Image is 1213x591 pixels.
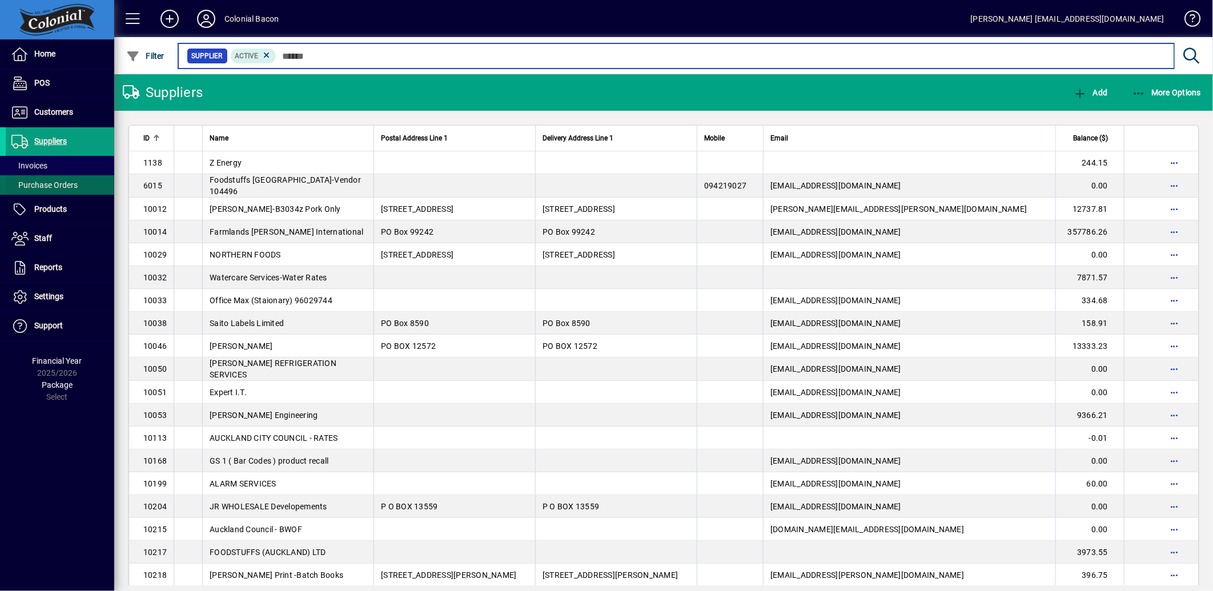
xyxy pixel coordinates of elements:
[143,364,167,373] span: 10050
[1166,429,1184,447] button: More options
[770,570,964,580] span: [EMAIL_ADDRESS][PERSON_NAME][DOMAIN_NAME]
[1166,291,1184,309] button: More options
[381,502,437,511] span: P O BOX 13559
[381,570,516,580] span: [STREET_ADDRESS][PERSON_NAME]
[210,227,363,236] span: Farmlands [PERSON_NAME] International
[143,388,167,397] span: 10051
[231,49,276,63] mat-chip: Activation Status: Active
[543,132,613,144] span: Delivery Address Line 1
[143,319,167,328] span: 10038
[1166,176,1184,195] button: More options
[210,132,367,144] div: Name
[770,525,964,534] span: [DOMAIN_NAME][EMAIL_ADDRESS][DOMAIN_NAME]
[143,341,167,351] span: 10046
[33,356,82,365] span: Financial Year
[143,132,167,144] div: ID
[6,312,114,340] a: Support
[543,250,615,259] span: [STREET_ADDRESS]
[143,456,167,465] span: 10168
[770,502,901,511] span: [EMAIL_ADDRESS][DOMAIN_NAME]
[143,181,162,190] span: 6015
[210,433,338,443] span: AUCKLAND CITY COUNCIL - RATES
[770,181,901,190] span: [EMAIL_ADDRESS][DOMAIN_NAME]
[770,388,901,397] span: [EMAIL_ADDRESS][DOMAIN_NAME]
[543,204,615,214] span: [STREET_ADDRESS]
[224,10,279,28] div: Colonial Bacon
[1070,82,1110,103] button: Add
[34,292,63,301] span: Settings
[1055,312,1124,335] td: 158.91
[1166,246,1184,264] button: More options
[704,181,746,190] span: 094219027
[143,479,167,488] span: 10199
[126,51,164,61] span: Filter
[192,50,223,62] span: Supplier
[1132,88,1202,97] span: More Options
[210,548,326,557] span: FOODSTUFFS (AUCKLAND) LTD
[143,204,167,214] span: 10012
[543,227,595,236] span: PO Box 99242
[210,411,318,420] span: [PERSON_NAME] Engineering
[1166,543,1184,561] button: More options
[210,359,336,379] span: [PERSON_NAME] REFRIGERATION SERVICES
[1063,132,1118,144] div: Balance ($)
[143,411,167,420] span: 10053
[6,224,114,253] a: Staff
[1055,518,1124,541] td: 0.00
[1166,223,1184,241] button: More options
[210,319,284,328] span: Saito Labels Limited
[6,69,114,98] a: POS
[1166,452,1184,470] button: More options
[6,254,114,282] a: Reports
[1166,406,1184,424] button: More options
[6,283,114,311] a: Settings
[1055,472,1124,495] td: 60.00
[210,502,327,511] span: JR WHOLESALE Developements
[1166,154,1184,172] button: More options
[1073,88,1107,97] span: Add
[210,175,361,196] span: Foodstuffs [GEOGRAPHIC_DATA]-Vendor 104496
[1166,566,1184,584] button: More options
[143,227,167,236] span: 10014
[143,502,167,511] span: 10204
[1166,337,1184,355] button: More options
[1166,314,1184,332] button: More options
[143,250,167,259] span: 10029
[143,525,167,534] span: 10215
[6,40,114,69] a: Home
[151,9,188,29] button: Add
[381,250,453,259] span: [STREET_ADDRESS]
[34,263,62,272] span: Reports
[381,132,448,144] span: Postal Address Line 1
[143,570,167,580] span: 10218
[143,132,150,144] span: ID
[381,341,436,351] span: PO BOX 12572
[6,175,114,195] a: Purchase Orders
[6,156,114,175] a: Invoices
[381,227,433,236] span: PO Box 99242
[1055,404,1124,427] td: 9366.21
[1055,220,1124,243] td: 357786.26
[210,456,328,465] span: GS 1 ( Bar Codes ) product recall
[770,296,901,305] span: [EMAIL_ADDRESS][DOMAIN_NAME]
[34,204,67,214] span: Products
[34,78,50,87] span: POS
[34,136,67,146] span: Suppliers
[1166,383,1184,401] button: More options
[381,319,429,328] span: PO Box 8590
[1055,289,1124,312] td: 334.68
[770,227,901,236] span: [EMAIL_ADDRESS][DOMAIN_NAME]
[1166,497,1184,516] button: More options
[123,46,167,66] button: Filter
[6,195,114,224] a: Products
[1055,151,1124,174] td: 244.15
[1055,381,1124,404] td: 0.00
[210,273,327,282] span: Watercare Services-Water Rates
[143,296,167,305] span: 10033
[1055,243,1124,266] td: 0.00
[1166,520,1184,538] button: More options
[1055,266,1124,289] td: 7871.57
[143,158,162,167] span: 1138
[1166,360,1184,378] button: More options
[543,341,597,351] span: PO BOX 12572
